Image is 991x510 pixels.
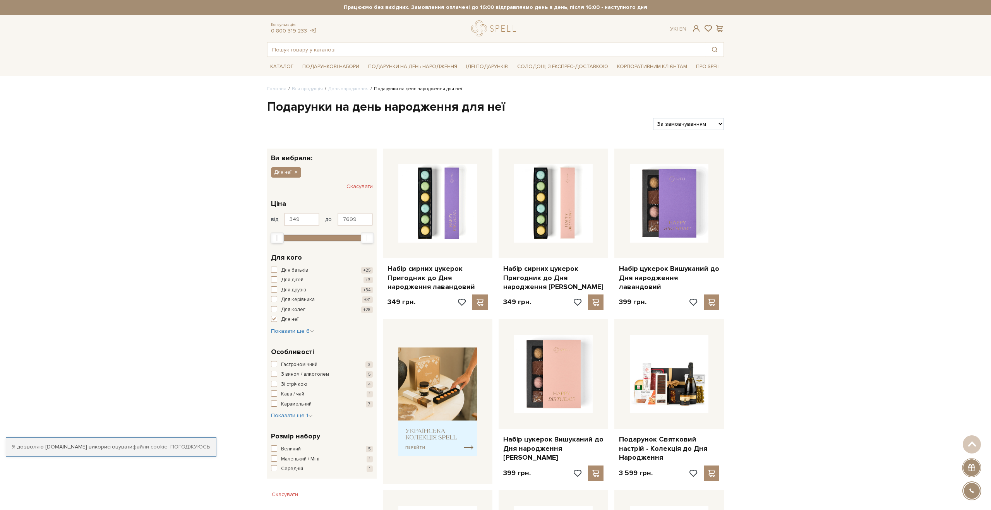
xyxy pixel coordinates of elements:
[271,286,373,294] button: Для друзів +34
[271,216,278,223] span: від
[271,445,373,453] button: Великий 5
[271,233,284,243] div: Min
[281,361,317,369] span: Гастрономічний
[369,86,462,92] li: Подарунки на день народження для неї
[281,371,329,378] span: З вином / алкоголем
[271,306,373,314] button: Для колег +28
[274,169,291,176] span: Для неї
[338,213,373,226] input: Ціна
[284,213,319,226] input: Ціна
[281,400,312,408] span: Карамельний
[614,61,690,73] a: Корпоративним клієнтам
[271,267,373,274] button: Для батьків +25
[366,371,373,378] span: 5
[365,361,373,368] span: 3
[132,443,168,450] a: файли cookie
[271,316,373,323] button: Для неї
[271,167,301,177] button: Для неї
[367,391,373,397] span: 1
[281,390,304,398] span: Кава / чай
[619,264,719,291] a: Набір цукерок Вишуканий до Дня народження лавандовий
[267,43,706,56] input: Пошук товару у каталозі
[503,469,531,477] p: 399 грн.
[271,381,373,388] button: Зі стрічкою 4
[281,381,307,388] span: Зі стрічкою
[271,199,286,209] span: Ціна
[292,86,323,92] a: Вся продукція
[281,306,305,314] span: Для колег
[271,347,314,357] span: Особливості
[325,216,332,223] span: до
[619,298,646,306] p: 399 грн.
[471,21,520,36] a: logo
[6,443,216,450] div: Я дозволяю [DOMAIN_NAME] використовувати
[363,277,373,283] span: +3
[387,298,415,306] p: 349 грн.
[271,455,373,463] button: Маленький / Міні 1
[387,264,488,291] a: Набір сирних цукерок Пригодник до Дня народження лавандовий
[706,43,724,56] button: Пошук товару у каталозі
[670,26,686,33] div: Ук
[281,465,303,473] span: Середній
[281,267,308,274] span: Для батьків
[328,86,369,92] a: День народження
[271,27,307,34] a: 0 800 319 233
[267,149,377,161] div: Ви вибрали:
[361,306,373,313] span: +28
[367,456,373,462] span: 1
[366,401,373,407] span: 7
[271,400,373,408] button: Карамельний 7
[365,61,460,73] a: Подарунки на День народження
[281,276,303,284] span: Для дітей
[271,465,373,473] button: Середній 1
[281,316,298,323] span: Для неї
[271,361,373,369] button: Гастрономічний 3
[271,327,314,335] button: Показати ще 6
[170,443,210,450] a: Погоджуюсь
[679,26,686,32] a: En
[271,328,314,334] span: Показати ще 6
[503,435,604,462] a: Набір цукерок Вишуканий до Дня народження [PERSON_NAME]
[677,26,678,32] span: |
[693,61,724,73] a: Про Spell
[398,347,477,456] img: banner
[503,264,604,291] a: Набір сирних цукерок Пригодник до Дня народження [PERSON_NAME]
[267,86,286,92] a: Головна
[267,61,297,73] a: Каталог
[267,4,724,11] strong: Працюємо без вихідних. Замовлення оплачені до 16:00 відправляємо день в день, після 16:00 - насту...
[619,469,653,477] p: 3 599 грн.
[361,267,373,274] span: +25
[267,488,303,501] button: Скасувати
[514,60,611,73] a: Солодощі з експрес-доставкою
[362,296,373,303] span: +31
[361,233,374,243] div: Max
[281,445,301,453] span: Великий
[271,22,317,27] span: Консультація:
[281,455,319,463] span: Маленький / Міні
[366,446,373,452] span: 5
[271,252,302,263] span: Для кого
[271,412,313,419] span: Показати ще 1
[346,180,373,193] button: Скасувати
[271,371,373,378] button: З вином / алкоголем 5
[267,99,724,115] h1: Подарунки на день народження для неї
[619,435,719,462] a: Подарунок Святковий настрій - Колекція до Дня Народження
[271,412,313,419] button: Показати ще 1
[309,27,317,34] a: telegram
[271,390,373,398] button: Кава / чай 1
[503,298,531,306] p: 349 грн.
[463,61,511,73] a: Ідеї подарунків
[271,431,320,442] span: Розмір набору
[281,286,306,294] span: Для друзів
[367,466,373,472] span: 1
[361,287,373,293] span: +34
[366,381,373,388] span: 4
[281,296,315,304] span: Для керівника
[299,61,362,73] a: Подарункові набори
[271,296,373,304] button: Для керівника +31
[271,276,373,284] button: Для дітей +3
